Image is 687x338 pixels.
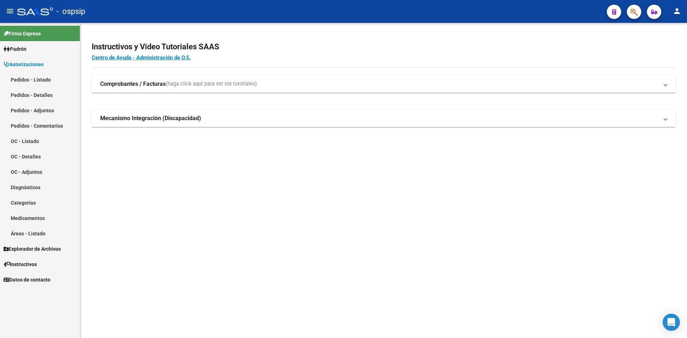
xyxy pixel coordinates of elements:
span: Explorador de Archivos [4,245,61,253]
mat-icon: menu [6,7,14,15]
mat-expansion-panel-header: Comprobantes / Facturas(haga click aquí para ver los tutoriales) [92,75,676,93]
strong: Mecanismo Integración (Discapacidad) [100,114,201,122]
strong: Comprobantes / Facturas [100,80,166,88]
mat-expansion-panel-header: Mecanismo Integración (Discapacidad) [92,110,676,127]
mat-icon: person [673,7,681,15]
span: (haga click aquí para ver los tutoriales) [166,80,257,88]
span: Autorizaciones [4,60,44,68]
span: Instructivos [4,260,37,268]
div: Open Intercom Messenger [663,314,680,331]
h2: Instructivos y Video Tutoriales SAAS [92,40,676,54]
span: Datos de contacto [4,276,50,284]
span: - ospsip [57,4,85,19]
span: Padrón [4,45,26,53]
a: Centro de Ayuda - Administración de O.S. [92,54,191,61]
span: Firma Express [4,30,41,38]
